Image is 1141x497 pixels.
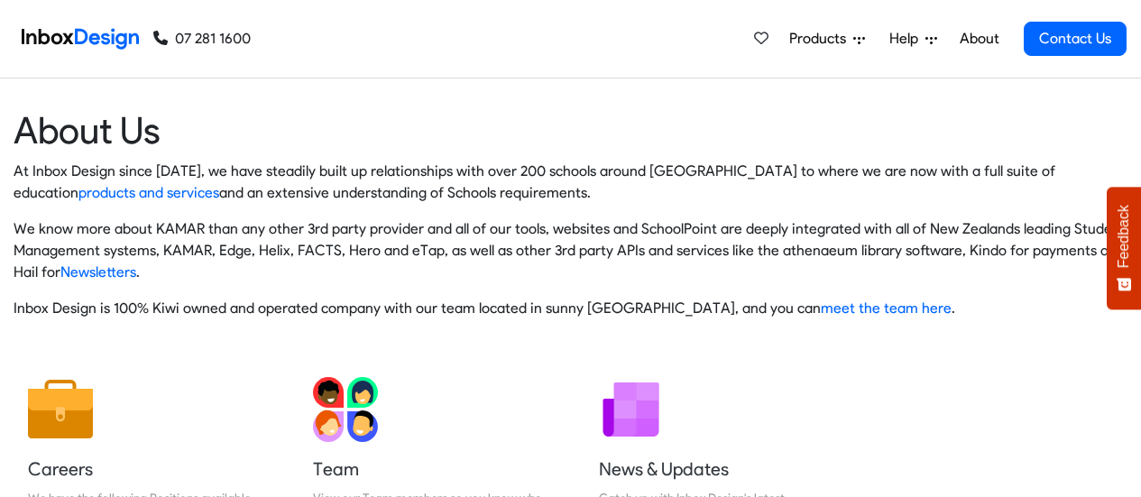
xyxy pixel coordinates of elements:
[14,218,1127,283] p: We know more about KAMAR than any other 3rd party provider and all of our tools, websites and Sch...
[313,377,378,442] img: 2022_01_13_icon_team.svg
[882,21,944,57] a: Help
[28,456,257,482] h5: Careers
[599,377,664,442] img: 2022_01_12_icon_newsletter.svg
[14,298,1127,319] p: Inbox Design is 100% Kiwi owned and operated company with our team located in sunny [GEOGRAPHIC_D...
[599,456,828,482] h5: News & Updates
[153,28,251,50] a: 07 281 1600
[14,161,1127,204] p: At Inbox Design since [DATE], we have steadily built up relationships with over 200 schools aroun...
[14,107,1127,153] heading: About Us
[821,299,952,317] a: meet the team here
[78,184,219,201] a: products and services
[889,28,925,50] span: Help
[782,21,872,57] a: Products
[1116,205,1132,268] span: Feedback
[60,263,136,281] a: Newsletters
[1024,22,1127,56] a: Contact Us
[789,28,853,50] span: Products
[28,377,93,442] img: 2022_01_13_icon_job.svg
[1107,187,1141,309] button: Feedback - Show survey
[954,21,1004,57] a: About
[313,456,542,482] h5: Team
